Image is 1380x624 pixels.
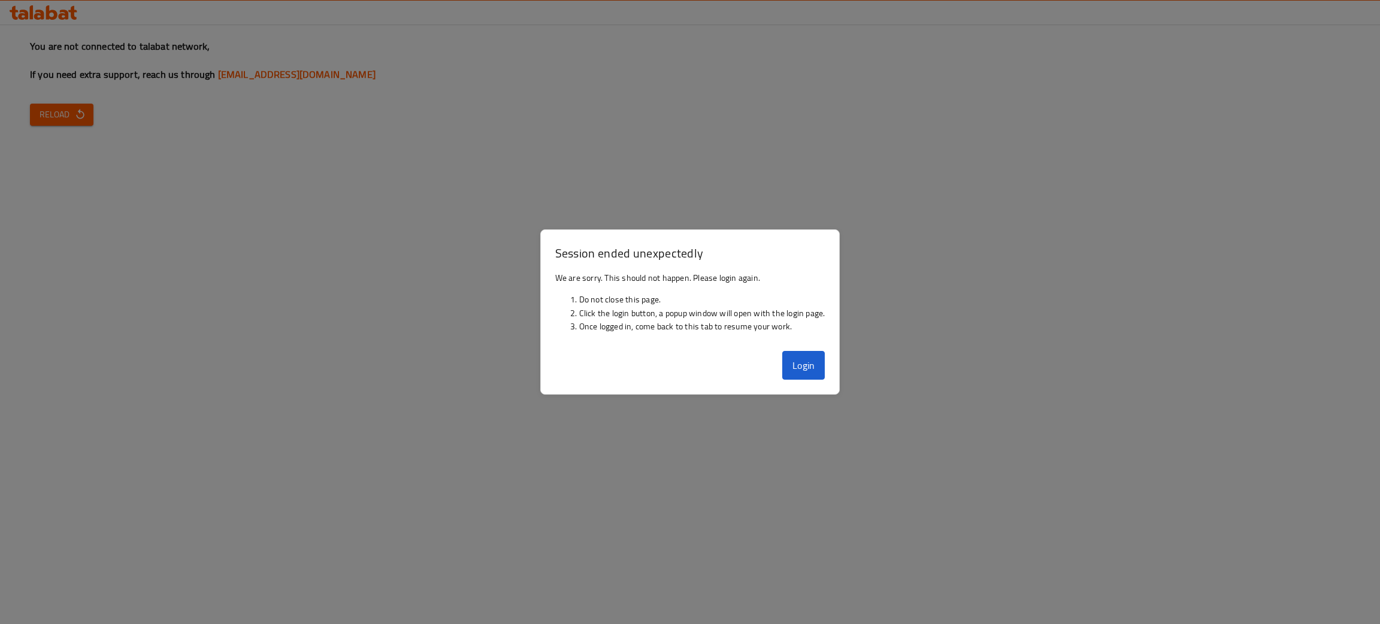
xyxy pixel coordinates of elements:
[579,293,825,306] li: Do not close this page.
[541,266,840,347] div: We are sorry. This should not happen. Please login again.
[579,320,825,333] li: Once logged in, come back to this tab to resume your work.
[579,307,825,320] li: Click the login button, a popup window will open with the login page.
[782,351,825,380] button: Login
[555,244,825,262] h3: Session ended unexpectedly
